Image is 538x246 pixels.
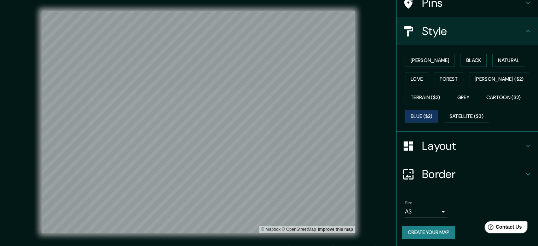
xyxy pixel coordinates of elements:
h4: Layout [422,139,524,153]
canvas: Map [42,11,355,233]
button: Create your map [402,226,455,239]
h4: Border [422,167,524,181]
h4: Style [422,24,524,38]
button: Blue ($2) [405,110,438,123]
button: Satellite ($3) [444,110,489,123]
a: Map feedback [318,227,353,232]
button: Cartoon ($2) [481,91,527,104]
div: A3 [405,206,447,217]
button: Black [461,54,487,67]
div: Layout [397,132,538,160]
button: Natural [492,54,525,67]
iframe: Help widget launcher [475,218,530,238]
label: Size [405,200,412,206]
a: Mapbox [261,227,280,232]
button: [PERSON_NAME] [405,54,455,67]
div: Border [397,160,538,188]
button: Forest [434,73,463,86]
button: Love [405,73,428,86]
button: Grey [452,91,475,104]
button: Terrain ($2) [405,91,446,104]
button: [PERSON_NAME] ($2) [469,73,529,86]
div: Style [397,17,538,45]
a: OpenStreetMap [282,227,316,232]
